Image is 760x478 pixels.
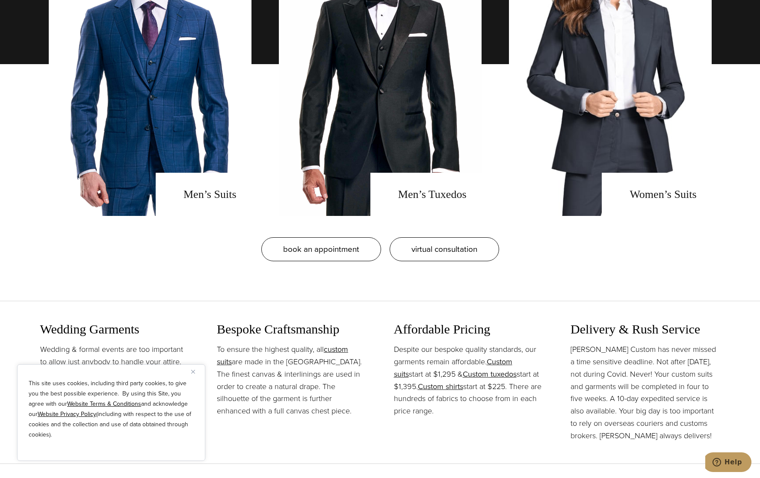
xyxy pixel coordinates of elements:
[390,237,499,261] a: virtual consultation
[411,243,477,255] span: virtual consultation
[29,378,194,440] p: This site uses cookies, including third party cookies, to give you the best possible experience. ...
[705,452,751,474] iframe: Opens a widget where you can chat to one of our agents
[418,381,463,392] a: Custom shirts
[67,399,141,408] a: Website Terms & Conditions
[191,366,201,377] button: Close
[571,343,720,442] p: [PERSON_NAME] Custom has never missed a time sensitive deadline. Not after [DATE], not during Cov...
[463,369,517,380] a: Custom tuxedos
[283,243,359,255] span: book an appointment
[394,322,544,337] h3: Affordable Pricing
[38,410,96,419] a: Website Privacy Policy
[394,356,512,380] a: Custom suits
[261,237,381,261] a: book an appointment
[571,322,720,337] h3: Delivery & Rush Service
[40,343,190,430] p: Wedding & formal events are too important to allow just anybody to handle your attire. You must l...
[394,343,544,417] p: Despite our bespoke quality standards, our garments remain affordable. start at $1,295 & start at...
[217,322,367,337] h3: Bespoke Craftsmanship
[217,343,367,417] p: To ensure the highest quality, all are made in the [GEOGRAPHIC_DATA]. The finest canvas & interli...
[40,322,190,337] h3: Wedding Garments
[191,370,195,374] img: Close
